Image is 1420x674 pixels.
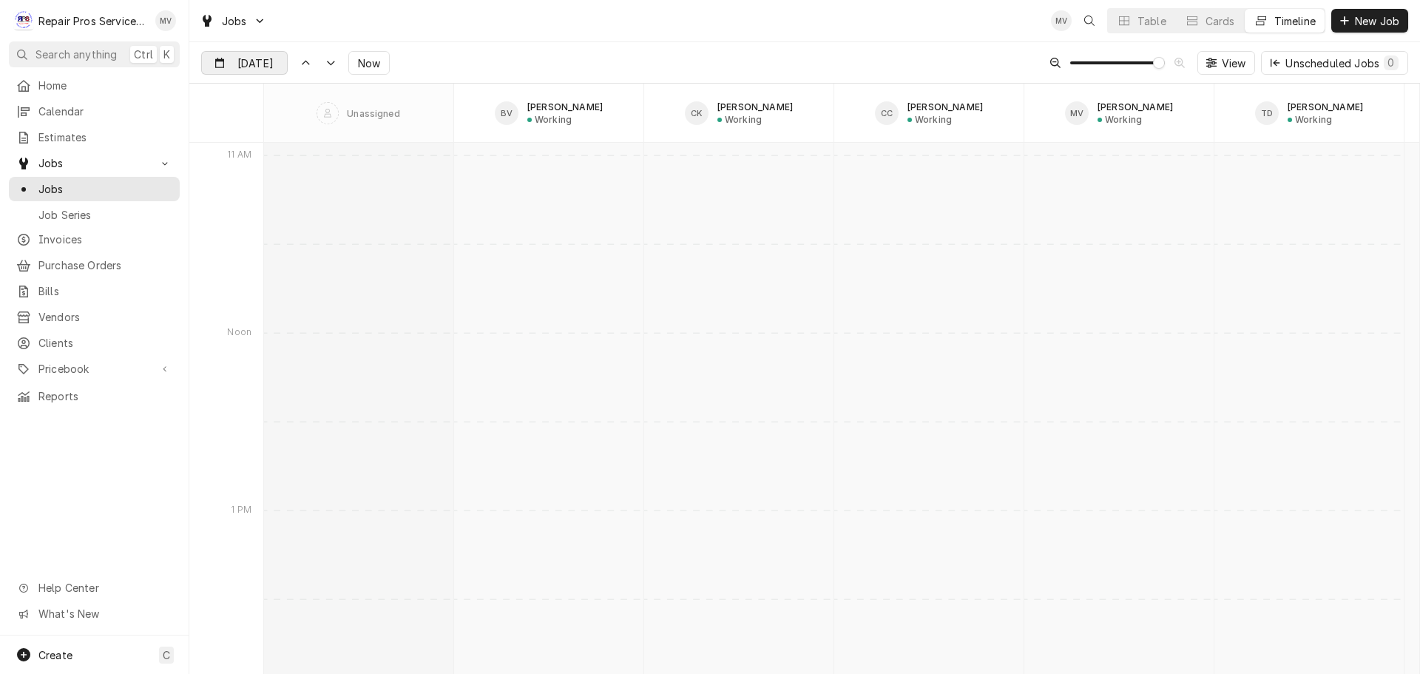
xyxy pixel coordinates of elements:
button: Open search [1078,9,1101,33]
div: Unassigned [347,108,400,119]
span: Clients [38,335,172,351]
a: Go to Pricebook [9,357,180,381]
div: Caleb Kvale's Avatar [685,101,709,125]
a: Go to Jobs [9,151,180,175]
span: Help Center [38,580,171,596]
div: Working [915,114,952,125]
span: Search anything [35,47,117,62]
div: CK [685,101,709,125]
div: MV [1051,10,1072,31]
a: Vendors [9,305,180,329]
div: BV [495,101,518,125]
div: TD [1255,101,1279,125]
span: Vendors [38,309,172,325]
div: Mindy Volker's Avatar [1051,10,1072,31]
a: Clients [9,331,180,355]
span: What's New [38,606,171,621]
a: Invoices [9,227,180,252]
span: New Job [1352,13,1402,29]
div: [PERSON_NAME] [527,101,603,112]
span: Ctrl [134,47,153,62]
div: Brian Volker's Avatar [495,101,518,125]
div: Tim Daugherty's Avatar [1255,101,1279,125]
div: [PERSON_NAME] [1098,101,1173,112]
div: SPACE for context menu [189,84,263,143]
button: New Job [1331,9,1408,33]
div: Mindy Volker's Avatar [1065,101,1089,125]
div: Table [1137,13,1166,29]
span: Reports [38,388,172,404]
button: [DATE] [201,51,288,75]
span: Now [355,55,383,71]
div: Cards [1206,13,1235,29]
div: SPACE for context menu [264,84,1404,143]
span: Jobs [222,13,247,29]
span: Estimates [38,129,172,145]
a: Go to Jobs [194,9,272,33]
button: Search anythingCtrlK [9,41,180,67]
span: Jobs [38,181,172,197]
div: 11 AM [220,149,259,165]
div: [PERSON_NAME] [1288,101,1363,112]
div: CC [875,101,899,125]
a: Home [9,73,180,98]
span: K [163,47,170,62]
div: R [13,10,34,31]
a: Reports [9,384,180,408]
span: Home [38,78,172,93]
a: Go to Help Center [9,576,180,600]
div: Timeline [1274,13,1316,29]
div: [PERSON_NAME] [717,101,793,112]
div: MV [1065,101,1089,125]
button: View [1197,51,1256,75]
div: [PERSON_NAME] [907,101,983,112]
div: 1 PM [223,504,259,520]
a: Job Series [9,203,180,227]
span: Create [38,649,72,661]
div: MV [155,10,176,31]
span: Purchase Orders [38,257,172,273]
div: Working [1105,114,1142,125]
a: Purchase Orders [9,253,180,277]
button: Now [348,51,390,75]
span: C [163,647,170,663]
span: Pricebook [38,361,150,377]
div: Repair Pros Services Inc [38,13,147,29]
div: Mindy Volker's Avatar [155,10,176,31]
a: Estimates [9,125,180,149]
a: Bills [9,279,180,303]
div: Working [1295,114,1332,125]
button: Unscheduled Jobs0 [1261,51,1408,75]
a: Calendar [9,99,180,124]
div: Chris Crowe's Avatar [875,101,899,125]
span: Invoices [38,232,172,247]
a: Jobs [9,177,180,201]
div: Working [725,114,762,125]
span: Calendar [38,104,172,119]
span: Jobs [38,155,150,171]
span: Job Series [38,207,172,223]
span: Bills [38,283,172,299]
a: Go to What's New [9,601,180,626]
div: 0 [1387,55,1396,70]
span: View [1219,55,1249,71]
div: Noon [220,326,259,343]
div: Repair Pros Services Inc's Avatar [13,10,34,31]
div: Working [535,114,572,125]
div: Unscheduled Jobs [1285,55,1399,71]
